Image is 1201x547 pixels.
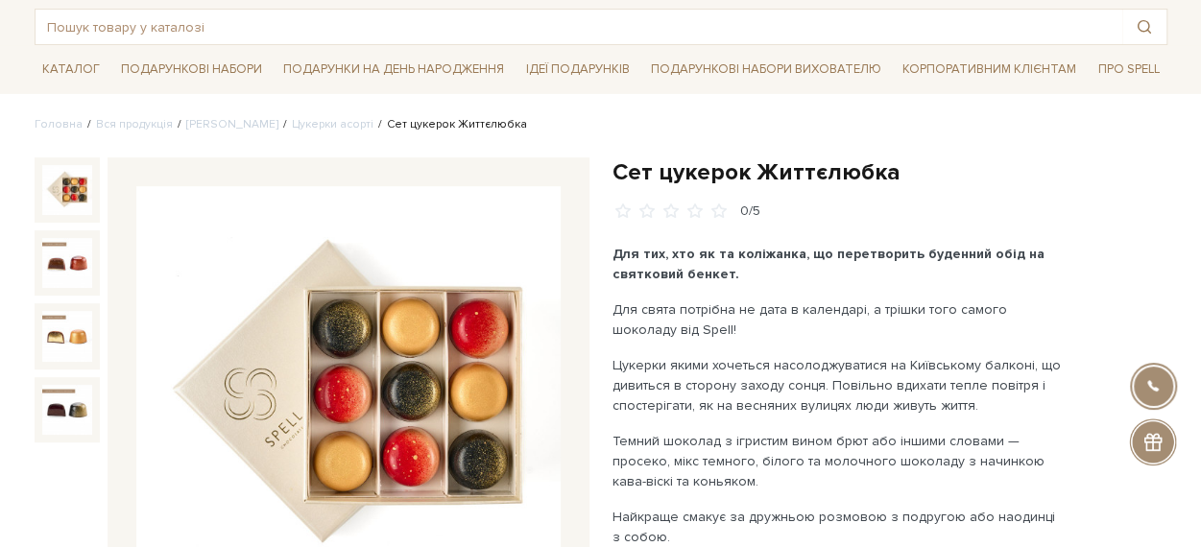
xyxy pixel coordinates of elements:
img: Сет цукерок Життєлюбка [42,238,92,288]
a: Про Spell [1090,55,1166,84]
img: Сет цукерок Життєлюбка [42,311,92,361]
p: Для свята потрібна не дата в календарі, а трішки того самого шоколаду від Spell! [613,299,1063,340]
input: Пошук товару у каталозі [36,10,1122,44]
a: Подарункові набори [113,55,270,84]
div: 0/5 [740,202,760,221]
p: Темний шоколад з ігристим вином брют або іншими словами — просеко, мікс темного, білого та молочн... [613,431,1063,491]
h1: Сет цукерок Життєлюбка [613,157,1167,187]
li: Сет цукерок Життєлюбка [373,116,527,133]
img: Сет цукерок Життєлюбка [42,165,92,215]
a: Подарункові набори вихователю [643,53,889,85]
p: Цукерки якими хочеться насолоджуватися на Київському балконі, що дивиться в сторону заходу сонця.... [613,355,1063,416]
p: Найкраще смакує за дружньою розмовою з подругою або наодинці з собою. [613,507,1063,547]
a: [PERSON_NAME] [186,117,278,131]
img: Сет цукерок Життєлюбка [42,385,92,435]
b: Для тих, хто як та коліжанка, що перетворить буденний обід на святковий бенкет. [613,246,1045,282]
a: Вся продукція [96,117,173,131]
button: Пошук товару у каталозі [1122,10,1166,44]
a: Корпоративним клієнтам [895,53,1084,85]
a: Цукерки асорті [292,117,373,131]
a: Ідеї подарунків [517,55,637,84]
a: Подарунки на День народження [276,55,512,84]
a: Головна [35,117,83,131]
a: Каталог [35,55,108,84]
